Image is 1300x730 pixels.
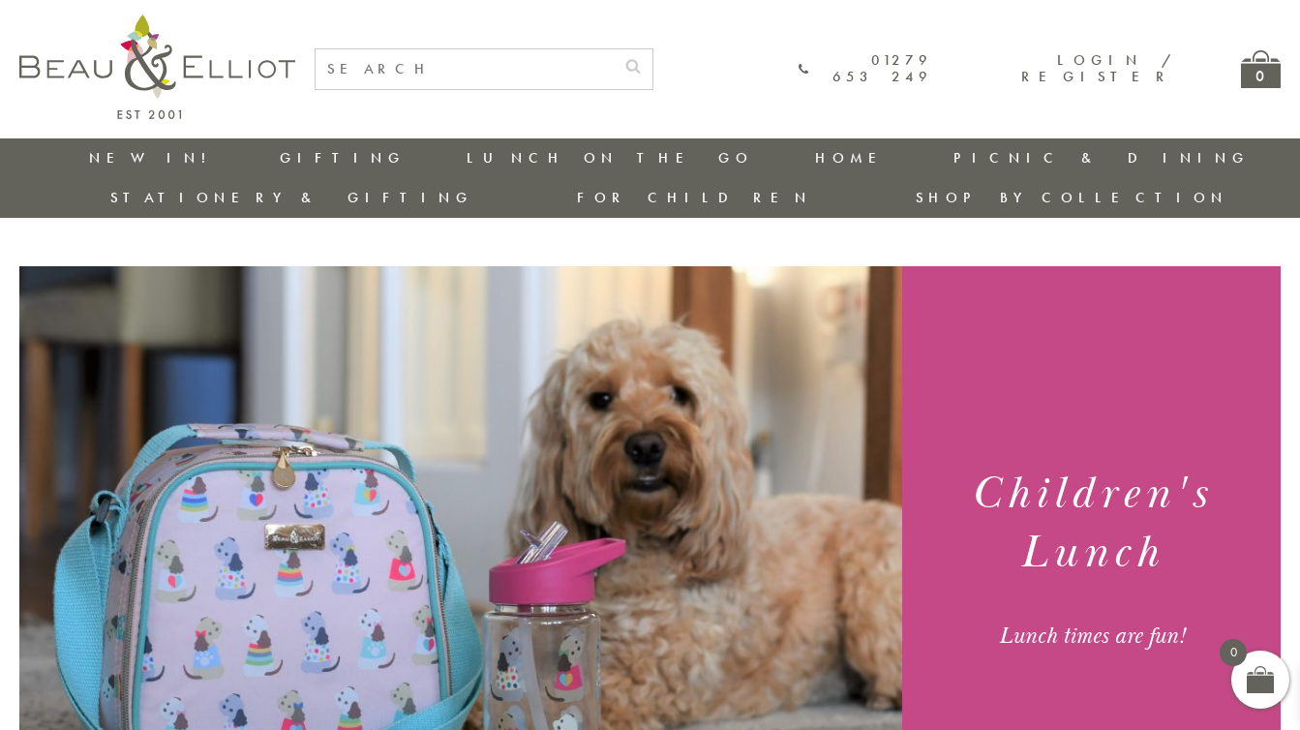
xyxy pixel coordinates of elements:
[19,15,295,119] img: logo
[1220,639,1247,666] span: 0
[316,49,614,89] input: SEARCH
[799,52,932,86] a: 01279 653 249
[1021,50,1173,86] a: Login / Register
[953,148,1250,167] a: Picnic & Dining
[1241,50,1281,88] a: 0
[467,148,753,167] a: Lunch On The Go
[280,148,406,167] a: Gifting
[922,465,1262,583] h1: Children's Lunch
[922,622,1262,651] div: Lunch times are fun!
[577,188,812,207] a: For Children
[916,188,1228,207] a: Shop by collection
[110,188,473,207] a: Stationery & Gifting
[89,148,219,167] a: New in!
[815,148,892,167] a: Home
